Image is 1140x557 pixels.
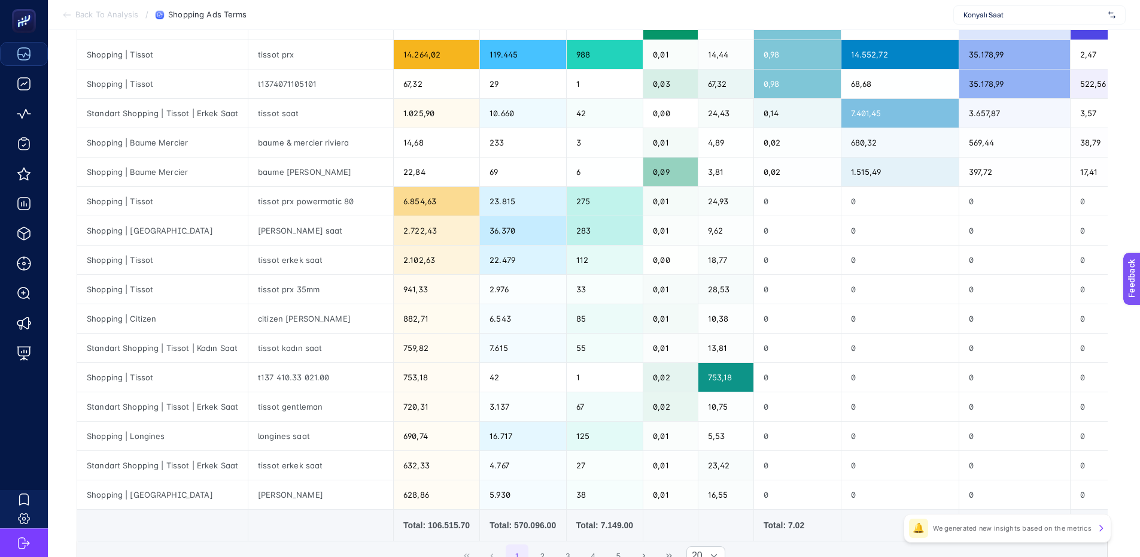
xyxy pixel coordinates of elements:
[567,246,643,274] div: 112
[567,40,643,69] div: 988
[480,69,566,98] div: 29
[394,69,479,98] div: 67,32
[754,187,841,216] div: 0
[480,422,566,450] div: 16.717
[394,304,479,333] div: 882,71
[959,246,1069,274] div: 0
[698,216,753,245] div: 9,62
[841,40,959,69] div: 14.552,72
[248,246,393,274] div: tissot erkek saat
[643,69,697,98] div: 0,03
[754,480,841,509] div: 0
[394,334,479,362] div: 759,82
[754,422,841,450] div: 0
[754,392,841,421] div: 0
[643,99,697,128] div: 0,00
[643,246,697,274] div: 0,00
[841,334,959,362] div: 0
[841,158,959,186] div: 1.515,49
[841,363,959,392] div: 0
[643,334,697,362] div: 0,01
[643,187,697,216] div: 0,01
[480,216,566,245] div: 36.370
[698,128,753,157] div: 4,89
[643,422,697,450] div: 0,01
[77,480,248,509] div: Shopping | [GEOGRAPHIC_DATA]
[77,275,248,304] div: Shopping | Tissot
[248,99,393,128] div: tissot saat
[698,392,753,421] div: 10,75
[567,216,643,245] div: 283
[248,128,393,157] div: baume & mercier riviera
[394,216,479,245] div: 2.722,43
[480,158,566,186] div: 69
[959,216,1069,245] div: 0
[490,519,557,531] div: Total: 570.096.00
[643,216,697,245] div: 0,01
[933,523,1092,533] p: We generated new insights based on the metrics
[698,451,753,480] div: 23,42
[841,246,959,274] div: 0
[394,422,479,450] div: 690,74
[567,128,643,157] div: 3
[959,422,1069,450] div: 0
[394,363,479,392] div: 753,18
[168,10,247,20] span: Shopping Ads Terms
[145,10,148,19] span: /
[643,40,697,69] div: 0,01
[75,10,138,20] span: Back To Analysis
[959,304,1069,333] div: 0
[480,40,566,69] div: 119.445
[841,451,959,480] div: 0
[754,363,841,392] div: 0
[480,363,566,392] div: 42
[754,246,841,274] div: 0
[394,451,479,480] div: 632,33
[643,275,697,304] div: 0,01
[394,187,479,216] div: 6.854,63
[567,422,643,450] div: 125
[841,99,959,128] div: 7.401,45
[567,275,643,304] div: 33
[643,304,697,333] div: 0,01
[77,99,248,128] div: Standart Shopping | Tissot | Erkek Saat
[959,334,1069,362] div: 0
[394,158,479,186] div: 22,84
[754,69,841,98] div: 0,98
[248,158,393,186] div: baume [PERSON_NAME]
[959,158,1069,186] div: 397,72
[480,275,566,304] div: 2.976
[959,480,1069,509] div: 0
[567,99,643,128] div: 42
[841,187,959,216] div: 0
[77,187,248,216] div: Shopping | Tissot
[567,480,643,509] div: 38
[643,128,697,157] div: 0,01
[841,392,959,421] div: 0
[77,158,248,186] div: Shopping | Baume Mercier
[841,69,959,98] div: 68,68
[394,128,479,157] div: 14,68
[959,99,1069,128] div: 3.657,87
[754,334,841,362] div: 0
[77,128,248,157] div: Shopping | Baume Mercier
[698,334,753,362] div: 13,81
[841,480,959,509] div: 0
[698,69,753,98] div: 67,32
[959,392,1069,421] div: 0
[7,4,45,13] span: Feedback
[841,275,959,304] div: 0
[754,99,841,128] div: 0,14
[643,363,697,392] div: 0,02
[698,99,753,128] div: 24,43
[394,246,479,274] div: 2.102,63
[963,10,1103,20] span: Konyalı Saat
[841,422,959,450] div: 0
[698,304,753,333] div: 10,38
[841,216,959,245] div: 0
[643,158,697,186] div: 0,09
[248,422,393,450] div: longines saat
[77,304,248,333] div: Shopping | Citizen
[77,392,248,421] div: Standart Shopping | Tissot | Erkek Saat
[248,216,393,245] div: [PERSON_NAME] saat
